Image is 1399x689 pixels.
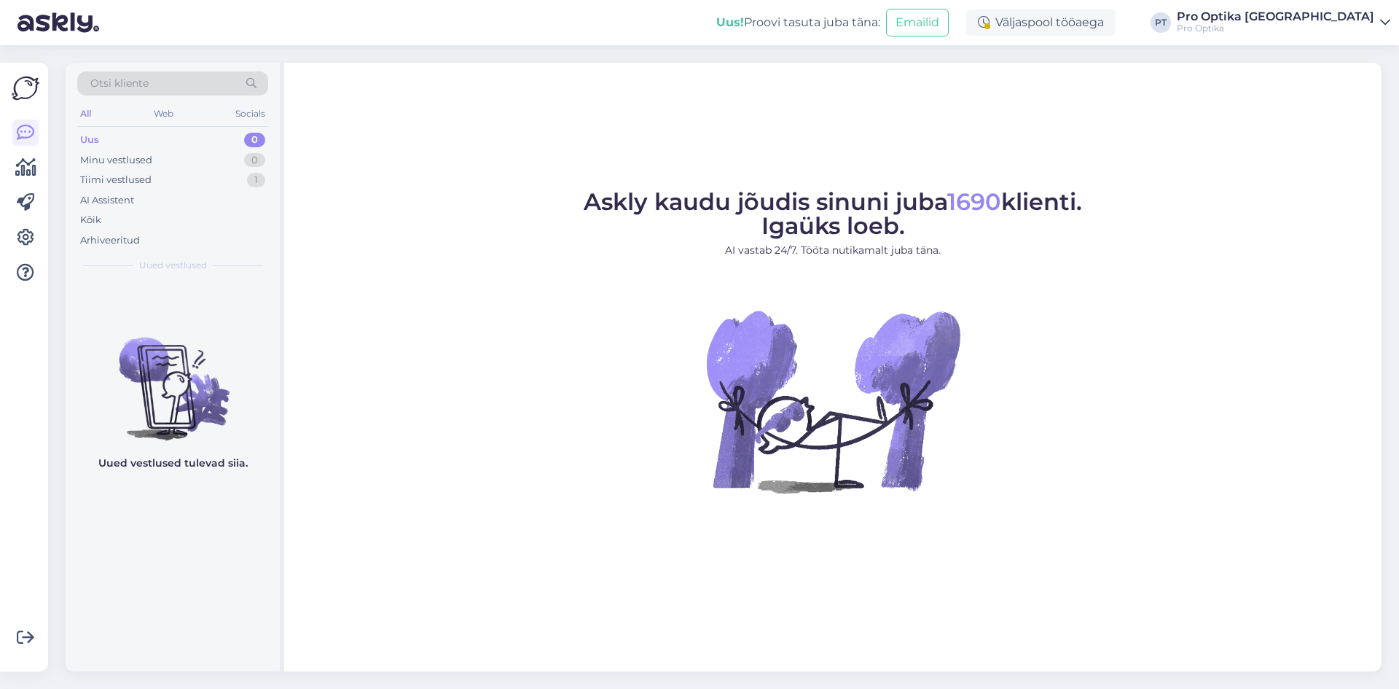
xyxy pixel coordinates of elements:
img: No chats [66,311,280,443]
img: Askly Logo [12,74,39,102]
span: Otsi kliente [90,76,149,91]
div: Minu vestlused [80,153,152,168]
button: Emailid [886,9,949,36]
span: Uued vestlused [139,259,207,272]
div: Pro Optika [1177,23,1374,34]
span: 1690 [947,187,1001,216]
div: All [77,104,94,123]
div: Socials [232,104,268,123]
div: AI Assistent [80,193,134,208]
div: 0 [244,133,265,147]
div: Kõik [80,213,101,227]
div: Väljaspool tööaega [966,9,1116,36]
span: Askly kaudu jõudis sinuni juba klienti. Igaüks loeb. [584,187,1082,240]
p: AI vastab 24/7. Tööta nutikamalt juba täna. [584,243,1082,258]
div: Tiimi vestlused [80,173,152,187]
div: Web [151,104,176,123]
div: Pro Optika [GEOGRAPHIC_DATA] [1177,11,1374,23]
div: Proovi tasuta juba täna: [716,14,880,31]
p: Uued vestlused tulevad siia. [98,456,248,471]
b: Uus! [716,15,744,29]
div: PT [1151,12,1171,33]
a: Pro Optika [GEOGRAPHIC_DATA]Pro Optika [1177,11,1390,34]
div: Arhiveeritud [80,233,140,248]
div: 1 [247,173,265,187]
div: Uus [80,133,99,147]
div: 0 [244,153,265,168]
img: No Chat active [702,270,964,532]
